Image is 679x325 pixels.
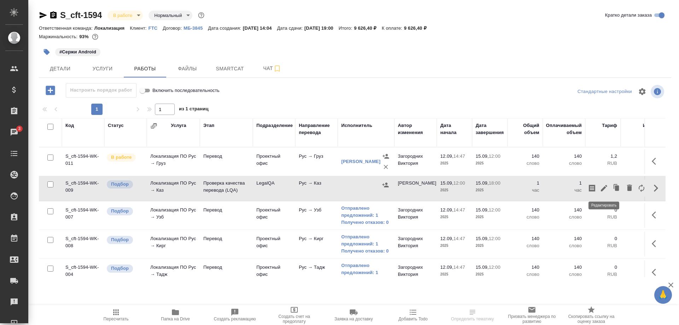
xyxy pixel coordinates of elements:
p: 93% [79,34,90,39]
span: Файлы [170,64,204,73]
p: 12:00 [453,180,465,186]
div: Можно подбирать исполнителей [106,180,143,189]
button: Скопировать мини-бриф [586,180,598,197]
p: 14:47 [453,236,465,241]
button: Скопировать ссылку [49,11,58,19]
td: Загородних Виктория [394,232,437,256]
p: RUB [589,214,617,221]
p: слово [511,242,539,249]
a: МБ-3845 [184,25,208,31]
td: LegalQA [253,176,295,201]
span: Включить последовательность [152,87,220,94]
p: 2025 [476,271,504,278]
span: Посмотреть информацию [651,85,666,98]
p: 12:00 [489,236,500,241]
p: 140 [511,153,539,160]
p: 1 [546,180,582,187]
p: RUB [624,242,656,249]
td: Проектный офис [253,203,295,228]
div: Автор изменения [398,122,433,136]
button: Назначить [381,151,391,162]
button: 🙏 [654,286,672,304]
p: 140 [511,207,539,214]
td: Локализация ПО Рус → Груз [147,149,200,174]
p: час [546,187,582,194]
td: Локализация ПО Рус → Тадж [147,260,200,285]
p: Договор: [163,25,184,31]
p: RUB [589,242,617,249]
td: Рус → Тадж [295,260,338,285]
p: Локализация [94,25,130,31]
p: Подбор [111,265,129,272]
span: Настроить таблицу [634,83,651,100]
p: Маржинальность: [39,34,79,39]
div: Дата завершения [476,122,504,136]
p: 15.09, [440,180,453,186]
p: 15.09, [476,180,489,186]
span: Услуги [86,64,120,73]
a: 3 [2,123,27,141]
p: 14:47 [453,265,465,270]
p: 140 [546,264,582,271]
div: Общий объем [511,122,539,136]
p: 0 [589,235,617,242]
p: Подбор [111,208,129,215]
p: 0 [589,207,617,214]
p: 140 [546,153,582,160]
p: 12.09, [440,265,453,270]
p: 2025 [476,214,504,221]
p: RUB [624,160,656,167]
td: Рус → Груз [295,149,338,174]
button: Скопировать ссылку для ЯМессенджера [39,11,47,19]
svg: Подписаться [273,64,282,73]
p: Перевод [203,207,249,214]
div: Можно подбирать исполнителей [106,235,143,245]
div: Итого [643,122,656,129]
a: Получено отказов: 0 [341,248,391,255]
a: Отправлено предложений: 1 [341,205,391,219]
div: Исполнитель [341,122,372,129]
td: S_cft-1594-WK-008 [62,232,104,256]
p: Ответственная команда: [39,25,94,31]
p: час [511,187,539,194]
td: Локализация ПО Рус → Кирг [147,232,200,256]
button: Удалить [381,162,391,172]
div: Тариф [602,122,617,129]
span: Чат [255,64,289,73]
button: В работе [111,12,134,18]
p: Итого: [338,25,354,31]
p: 1 [511,180,539,187]
p: 2025 [440,160,469,167]
div: Можно подбирать исполнителей [106,264,143,273]
button: 523.60 RUB; [91,32,100,41]
p: 15.09, [476,236,489,241]
p: слово [546,271,582,278]
p: 0 [624,264,656,271]
div: Дата начала [440,122,469,136]
p: 9 626,40 ₽ [404,25,432,31]
p: 12.09, [440,207,453,213]
p: 0 [624,207,656,214]
div: Код [65,122,74,129]
p: слово [511,160,539,167]
td: Проектный офис [253,149,295,174]
span: Smartcat [213,64,247,73]
p: 12:00 [489,207,500,213]
td: Загородних Виктория [394,203,437,228]
p: 12.09, [440,236,453,241]
p: RUB [624,214,656,221]
p: 1,2 [589,153,617,160]
button: Доп статусы указывают на важность/срочность заказа [197,11,206,20]
button: Удалить [623,180,636,197]
p: слово [511,271,539,278]
p: [DATE] 19:00 [304,25,339,31]
span: Кратко детали заказа [605,12,652,19]
p: 2025 [476,242,504,249]
div: Оплачиваемый объем [546,122,582,136]
button: Добавить работу [41,83,60,98]
p: Дата создания: [208,25,243,31]
p: Перевод [203,264,249,271]
div: split button [576,86,634,97]
td: Локализация ПО Рус → Узб [147,203,200,228]
p: Проверка качества перевода (LQA) [203,180,249,194]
